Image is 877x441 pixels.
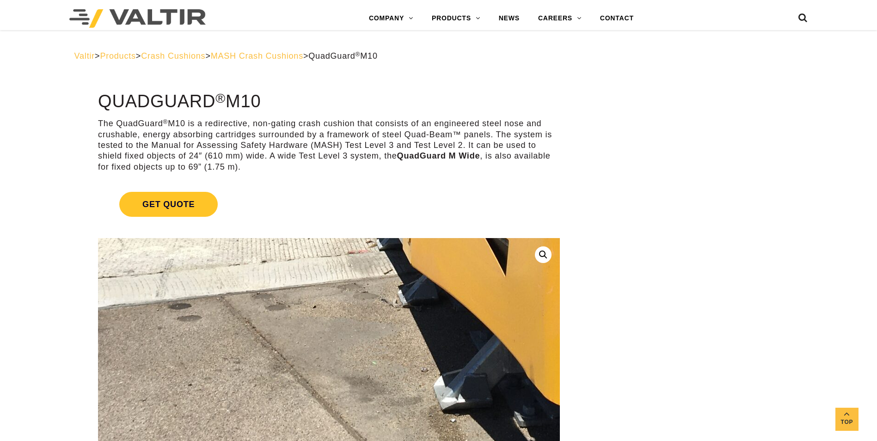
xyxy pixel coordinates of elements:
[98,92,560,111] h1: QuadGuard M10
[98,181,560,228] a: Get Quote
[74,51,803,61] div: > > > >
[74,51,95,61] a: Valtir
[211,51,303,61] a: MASH Crash Cushions
[163,118,168,125] sup: ®
[215,91,226,105] sup: ®
[141,51,205,61] a: Crash Cushions
[98,118,560,172] p: The QuadGuard M10 is a redirective, non-gating crash cushion that consists of an engineered steel...
[100,51,135,61] a: Products
[308,51,377,61] span: QuadGuard M10
[835,408,859,431] a: Top
[356,51,361,58] sup: ®
[591,9,643,28] a: CONTACT
[360,9,423,28] a: COMPANY
[69,9,206,28] img: Valtir
[119,192,218,217] span: Get Quote
[490,9,529,28] a: NEWS
[529,9,591,28] a: CAREERS
[397,151,480,160] strong: QuadGuard M Wide
[423,9,490,28] a: PRODUCTS
[835,417,859,428] span: Top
